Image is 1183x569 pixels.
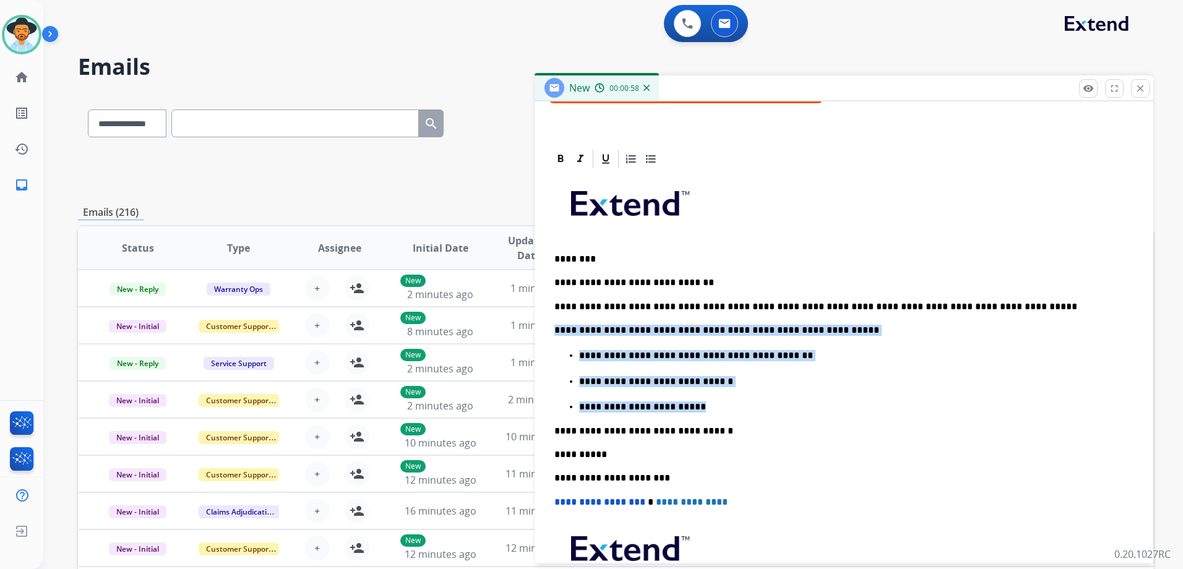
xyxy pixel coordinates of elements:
[405,436,476,450] span: 10 minutes ago
[14,178,29,192] mat-icon: inbox
[1109,83,1120,94] mat-icon: fullscreen
[413,241,468,255] span: Initial Date
[78,205,144,220] p: Emails (216)
[314,541,320,555] span: +
[14,142,29,156] mat-icon: history
[400,534,426,547] p: New
[510,281,572,295] span: 1 minute ago
[505,467,577,481] span: 11 minutes ago
[350,429,364,444] mat-icon: person_add
[318,241,361,255] span: Assignee
[122,241,154,255] span: Status
[199,505,283,518] span: Claims Adjudication
[78,54,1153,79] h2: Emails
[1135,83,1146,94] mat-icon: close
[400,423,426,435] p: New
[314,281,320,296] span: +
[505,504,577,518] span: 11 minutes ago
[314,392,320,407] span: +
[1114,547,1171,562] p: 0.20.1027RC
[207,283,270,296] span: Warranty Ops
[510,356,572,369] span: 1 minute ago
[405,504,476,518] span: 16 minutes ago
[424,116,439,131] mat-icon: search
[109,468,166,481] span: New - Initial
[314,318,320,333] span: +
[109,505,166,518] span: New - Initial
[569,81,590,95] span: New
[400,349,426,361] p: New
[350,466,364,481] mat-icon: person_add
[622,150,640,168] div: Ordered List
[400,312,426,324] p: New
[510,319,572,332] span: 1 minute ago
[407,288,473,301] span: 2 minutes ago
[227,241,250,255] span: Type
[305,313,330,338] button: +
[505,541,577,555] span: 12 minutes ago
[109,320,166,333] span: New - Initial
[505,430,577,443] span: 10 minutes ago
[305,536,330,560] button: +
[199,542,279,555] span: Customer Support
[350,541,364,555] mat-icon: person_add
[407,362,473,375] span: 2 minutes ago
[551,150,570,168] div: Bold
[199,431,279,444] span: Customer Support
[407,399,473,413] span: 2 minutes ago
[609,83,639,93] span: 00:00:58
[305,424,330,449] button: +
[314,355,320,370] span: +
[14,106,29,121] mat-icon: list_alt
[109,542,166,555] span: New - Initial
[305,350,330,375] button: +
[110,283,166,296] span: New - Reply
[199,394,279,407] span: Customer Support
[314,466,320,481] span: +
[405,473,476,487] span: 12 minutes ago
[305,387,330,412] button: +
[314,503,320,518] span: +
[199,320,279,333] span: Customer Support
[314,429,320,444] span: +
[109,394,166,407] span: New - Initial
[4,17,39,52] img: avatar
[14,70,29,85] mat-icon: home
[204,357,274,370] span: Service Support
[350,503,364,518] mat-icon: person_add
[642,150,660,168] div: Bullet List
[109,431,166,444] span: New - Initial
[305,461,330,486] button: +
[508,393,574,406] span: 2 minutes ago
[110,357,166,370] span: New - Reply
[199,468,279,481] span: Customer Support
[407,325,473,338] span: 8 minutes ago
[596,150,615,168] div: Underline
[405,547,476,561] span: 12 minutes ago
[1083,83,1094,94] mat-icon: remove_red_eye
[400,386,426,398] p: New
[400,275,426,287] p: New
[350,281,364,296] mat-icon: person_add
[501,233,557,263] span: Updated Date
[305,276,330,301] button: +
[305,498,330,523] button: +
[350,355,364,370] mat-icon: person_add
[571,150,590,168] div: Italic
[350,392,364,407] mat-icon: person_add
[350,318,364,333] mat-icon: person_add
[400,460,426,473] p: New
